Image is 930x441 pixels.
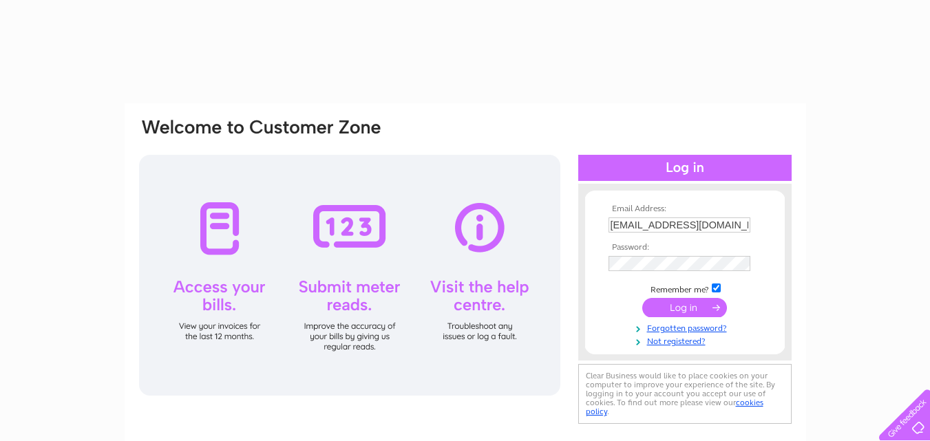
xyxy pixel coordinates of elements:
th: Email Address: [605,204,765,214]
a: Forgotten password? [609,321,765,334]
input: Submit [642,298,727,317]
th: Password: [605,243,765,252]
td: Remember me? [605,281,765,295]
a: Not registered? [609,334,765,347]
div: Clear Business would like to place cookies on your computer to improve your experience of the sit... [578,364,792,424]
a: cookies policy [586,398,763,416]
